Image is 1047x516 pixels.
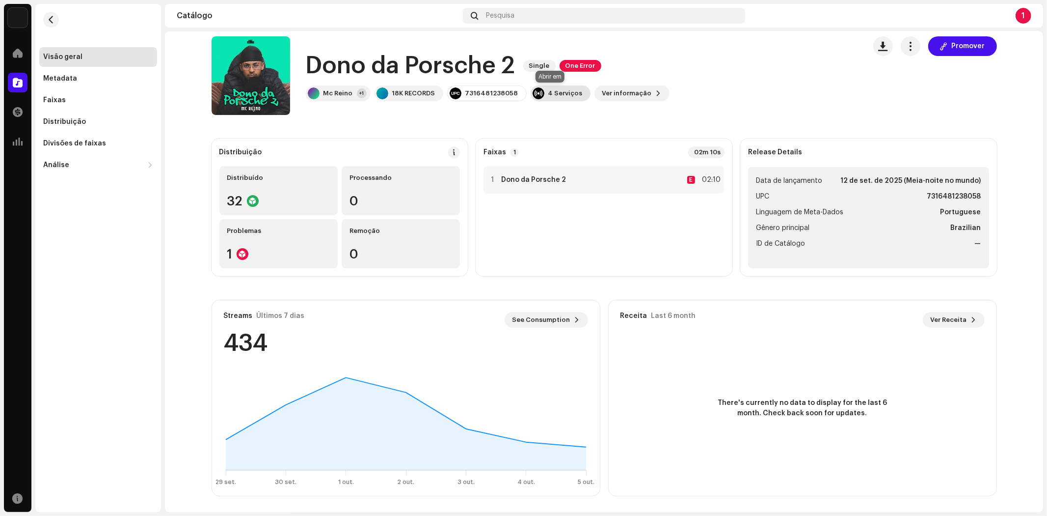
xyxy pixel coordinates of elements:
[323,89,353,97] div: Mc Reino
[219,148,262,156] div: Distribuição
[306,50,515,82] h1: Dono da Porsche 2
[975,238,981,250] strong: —
[756,206,843,218] span: Linguagem de Meta-Dados
[512,310,570,330] span: See Consumption
[756,222,809,234] span: Gênero principal
[483,148,506,156] strong: Faixas
[39,90,157,110] re-m-nav-item: Faixas
[620,312,647,320] div: Receita
[357,88,367,98] div: +1
[43,75,77,83] div: Metadata
[224,312,253,320] div: Streams
[928,36,997,56] button: Promover
[699,174,721,186] div: 02:10
[43,53,82,61] div: Visão geral
[257,312,305,320] div: Últimos 7 dias
[548,89,583,97] div: 4 Serviços
[505,312,588,328] button: See Consumption
[39,112,157,132] re-m-nav-item: Distribuição
[349,227,452,235] div: Remoção
[510,148,519,157] p-badge: 1
[756,191,769,202] span: UPC
[43,96,66,104] div: Faixas
[227,174,330,182] div: Distribuído
[517,479,535,485] text: 4 out.
[39,155,157,175] re-m-nav-dropdown: Análise
[39,69,157,88] re-m-nav-item: Metadata
[215,479,236,485] text: 29 set.
[688,146,725,158] div: 02m 10s
[338,479,353,485] text: 1 out.
[392,89,435,97] div: 18K RECORDS
[43,118,86,126] div: Distribuição
[486,12,514,20] span: Pesquisa
[560,60,601,72] span: One Error
[927,191,981,202] strong: 7316481238058
[275,479,296,485] text: 30 set.
[523,60,556,72] span: Single
[951,222,981,234] strong: Brazilian
[349,174,452,182] div: Processando
[687,176,695,184] div: E
[756,238,805,250] span: ID de Catálogo
[501,176,566,184] strong: Dono da Porsche 2
[748,148,802,156] strong: Release Details
[931,310,967,330] span: Ver Receita
[923,312,985,328] button: Ver Receita
[602,84,652,103] span: Ver informação
[397,479,414,485] text: 2 out.
[841,175,981,187] strong: 12 de set. de 2025 (Meia-noite no mundo)
[43,161,69,169] div: Análise
[227,227,330,235] div: Problemas
[43,140,106,147] div: Divisões de faixas
[952,36,985,56] span: Promover
[39,47,157,67] re-m-nav-item: Visão geral
[756,175,822,187] span: Data de lançamento
[940,206,981,218] strong: Portuguese
[8,8,27,28] img: c86870aa-2232-4ba3-9b41-08f587110171
[457,479,474,485] text: 3 out.
[177,12,459,20] div: Catálogo
[714,398,891,419] span: There's currently no data to display for the last 6 month. Check back soon for updates.
[578,479,594,485] text: 5 out.
[651,312,696,320] div: Last 6 month
[594,86,670,101] button: Ver informação
[465,89,518,97] div: 7316481238058
[1016,8,1031,24] div: 1
[39,134,157,153] re-m-nav-item: Divisões de faixas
